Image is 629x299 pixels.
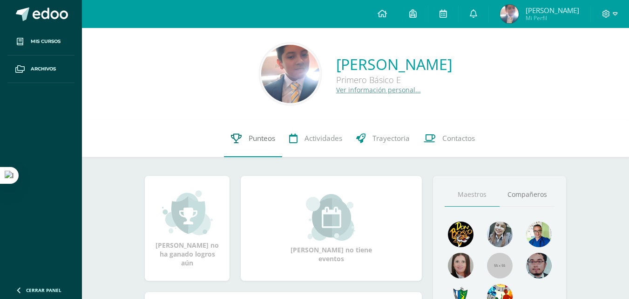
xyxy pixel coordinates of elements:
[526,6,579,15] span: [PERSON_NAME]
[500,183,555,207] a: Compañeros
[304,133,342,143] span: Actividades
[261,45,319,103] img: acd9dce421c6d6dadad93dab8947638c.png
[7,56,74,83] a: Archivos
[500,5,519,23] img: 5c1d6e0b6d51fe301902b7293f394704.png
[162,189,213,236] img: achievement_small.png
[306,194,357,241] img: event_small.png
[282,120,349,157] a: Actividades
[7,28,74,56] a: Mis cursos
[487,253,513,278] img: 55x55
[448,253,473,278] img: 67c3d6f6ad1c930a517675cdc903f95f.png
[336,85,421,94] a: Ver información personal...
[487,222,513,247] img: 45bd7986b8947ad7e5894cbc9b781108.png
[448,222,473,247] img: 29fc2a48271e3f3676cb2cb292ff2552.png
[526,253,552,278] img: d0e54f245e8330cebada5b5b95708334.png
[31,65,56,73] span: Archivos
[442,133,475,143] span: Contactos
[31,38,61,45] span: Mis cursos
[249,133,275,143] span: Punteos
[26,287,61,293] span: Cerrar panel
[349,120,417,157] a: Trayectoria
[336,74,452,85] div: Primero Básico E
[526,14,579,22] span: Mi Perfil
[417,120,482,157] a: Contactos
[526,222,552,247] img: 10741f48bcca31577cbcd80b61dad2f3.png
[154,189,220,267] div: [PERSON_NAME] no ha ganado logros aún
[336,54,452,74] a: [PERSON_NAME]
[224,120,282,157] a: Punteos
[445,183,500,207] a: Maestros
[285,194,378,263] div: [PERSON_NAME] no tiene eventos
[372,133,410,143] span: Trayectoria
